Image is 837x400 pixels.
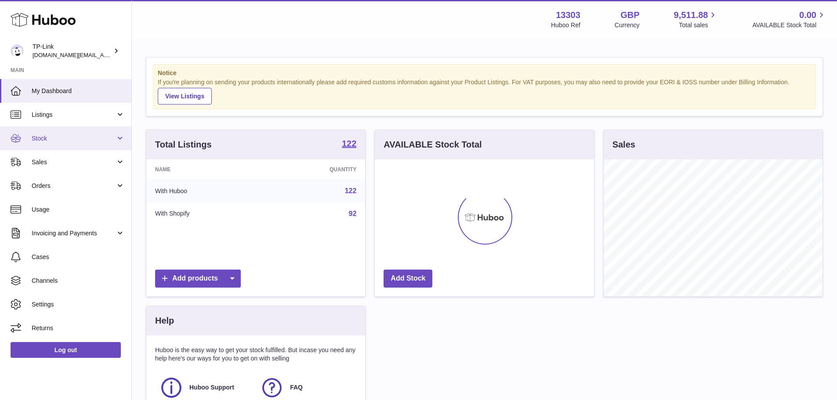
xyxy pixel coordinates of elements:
div: TP-Link [33,43,112,59]
p: Huboo is the easy way to get your stock fulfilled. But incase you need any help here's our ways f... [155,346,356,363]
div: Huboo Ref [551,21,580,29]
h3: AVAILABLE Stock Total [384,139,482,151]
a: 0.00 AVAILABLE Stock Total [752,9,826,29]
strong: 13303 [556,9,580,21]
a: 9,511.88 Total sales [674,9,718,29]
span: Usage [32,205,125,214]
span: [DOMAIN_NAME][EMAIL_ADDRESS][DOMAIN_NAME] [33,51,175,58]
a: 122 [345,187,357,195]
span: Sales [32,158,116,166]
span: Orders [32,182,116,190]
span: Stock [32,134,116,143]
img: purchase.uk@tp-link.com [11,44,24,58]
div: Currency [615,21,640,29]
a: 122 [342,139,356,150]
th: Quantity [265,159,366,180]
h3: Sales [612,139,635,151]
strong: 122 [342,139,356,148]
span: FAQ [290,383,303,392]
span: Returns [32,324,125,332]
span: Total sales [679,21,718,29]
span: Invoicing and Payments [32,229,116,238]
strong: GBP [620,9,639,21]
span: Cases [32,253,125,261]
th: Name [146,159,265,180]
td: With Shopify [146,202,265,225]
span: 0.00 [799,9,816,21]
span: AVAILABLE Stock Total [752,21,826,29]
a: Add products [155,270,241,288]
span: 9,511.88 [674,9,708,21]
span: My Dashboard [32,87,125,95]
td: With Huboo [146,180,265,202]
h3: Total Listings [155,139,212,151]
span: Huboo Support [189,383,234,392]
strong: Notice [158,69,811,77]
span: Settings [32,300,125,309]
a: 92 [349,210,357,217]
a: Huboo Support [159,376,251,400]
a: Log out [11,342,121,358]
span: Listings [32,111,116,119]
h3: Help [155,315,174,327]
a: View Listings [158,88,212,105]
a: Add Stock [384,270,432,288]
a: FAQ [260,376,352,400]
div: If you're planning on sending your products internationally please add required customs informati... [158,78,811,105]
span: Channels [32,277,125,285]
